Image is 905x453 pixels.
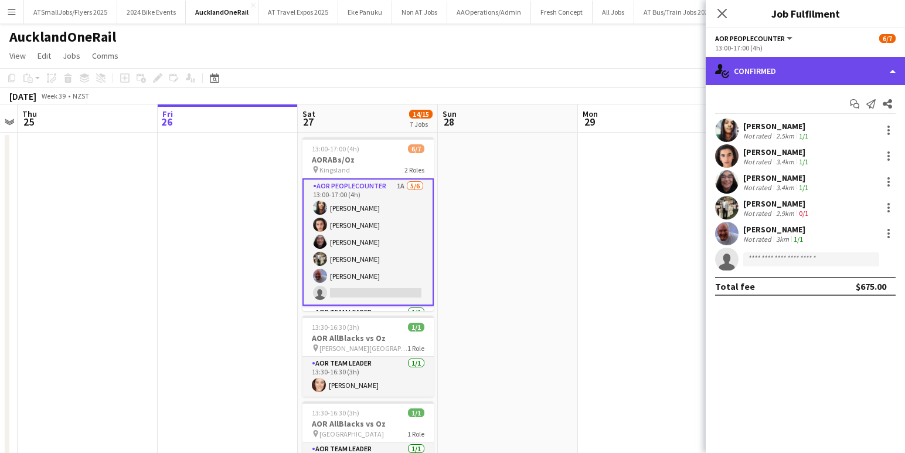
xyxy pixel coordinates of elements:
div: [PERSON_NAME] [743,147,811,157]
span: 14/15 [409,110,433,119]
div: [PERSON_NAME] [743,224,805,235]
div: Not rated [743,183,774,192]
div: $675.00 [856,280,886,292]
div: [PERSON_NAME] [743,173,811,183]
app-skills-label: 1/1 [799,131,808,140]
span: View [9,50,26,61]
div: [DATE] [9,90,36,102]
div: Not rated [743,235,774,244]
div: 2.5km [774,131,797,140]
span: 6/7 [408,144,424,153]
span: 6/7 [879,34,896,43]
span: [GEOGRAPHIC_DATA] [319,430,384,438]
div: Not rated [743,131,774,140]
div: 7 Jobs [410,120,432,129]
div: 2.9km [774,209,797,218]
span: 1/1 [408,408,424,417]
span: 1 Role [407,344,424,353]
app-card-role: AOR Team Leader1/113:30-16:30 (3h)[PERSON_NAME] [302,357,434,397]
h3: Job Fulfilment [706,6,905,21]
div: Not rated [743,157,774,166]
span: 27 [301,115,315,129]
a: Jobs [58,48,85,63]
button: 2024 Bike Events [117,1,186,23]
span: 1/1 [408,323,424,332]
div: [PERSON_NAME] [743,121,811,131]
div: Not rated [743,209,774,218]
button: AT Travel Expos 2025 [258,1,338,23]
button: AAOperations/Admin [447,1,531,23]
app-skills-label: 1/1 [799,157,808,166]
app-skills-label: 1/1 [794,235,803,244]
a: Comms [87,48,123,63]
span: Sun [443,109,457,119]
button: Non AT Jobs [392,1,447,23]
h1: AucklandOneRail [9,28,116,46]
div: 3km [774,235,791,244]
span: 25 [21,115,37,129]
a: Edit [33,48,56,63]
div: NZST [73,92,89,100]
h3: AOR AllBlacks vs Oz [302,333,434,343]
div: 13:00-17:00 (4h) [715,43,896,52]
app-job-card: 13:00-17:00 (4h)6/7AORABs/Oz Kingsland2 RolesAOR PeopleCounter1A5/613:00-17:00 (4h)[PERSON_NAME][... [302,137,434,311]
span: AOR PeopleCounter [715,34,785,43]
span: Thu [22,109,37,119]
h3: AORABs/Oz [302,154,434,165]
div: 3.4km [774,183,797,192]
button: All Jobs [593,1,634,23]
span: 1 Role [407,430,424,438]
span: [PERSON_NAME][GEOGRAPHIC_DATA] [319,344,407,353]
span: Kingsland [319,165,350,174]
button: ATSmallJobs/Flyers 2025 [24,1,117,23]
app-skills-label: 0/1 [799,209,808,218]
div: [PERSON_NAME] [743,198,811,209]
span: 13:30-16:30 (3h) [312,408,359,417]
app-job-card: 13:30-16:30 (3h)1/1AOR AllBlacks vs Oz [PERSON_NAME][GEOGRAPHIC_DATA]1 RoleAOR Team Leader1/113:3... [302,316,434,397]
span: 13:00-17:00 (4h) [312,144,359,153]
span: Fri [162,109,173,119]
div: 3.4km [774,157,797,166]
button: AT Bus/Train Jobs 2025 [634,1,722,23]
span: 29 [581,115,598,129]
span: Sat [302,109,315,119]
span: Edit [38,50,51,61]
app-skills-label: 1/1 [799,183,808,192]
span: 2 Roles [404,165,424,174]
h3: AOR AllBlacks vs Oz [302,418,434,429]
div: Confirmed [706,57,905,85]
span: 28 [441,115,457,129]
app-card-role: AOR Team Leader1/1 [302,306,434,346]
button: Eke Panuku [338,1,392,23]
span: 26 [161,115,173,129]
span: Comms [92,50,118,61]
span: Jobs [63,50,80,61]
button: Fresh Concept [531,1,593,23]
button: AOR PeopleCounter [715,34,794,43]
a: View [5,48,30,63]
span: Mon [583,109,598,119]
app-card-role: AOR PeopleCounter1A5/613:00-17:00 (4h)[PERSON_NAME][PERSON_NAME][PERSON_NAME][PERSON_NAME][PERSON... [302,178,434,306]
span: Week 39 [39,92,68,100]
button: AucklandOneRail [186,1,258,23]
div: Total fee [715,280,755,292]
span: 13:30-16:30 (3h) [312,323,359,332]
